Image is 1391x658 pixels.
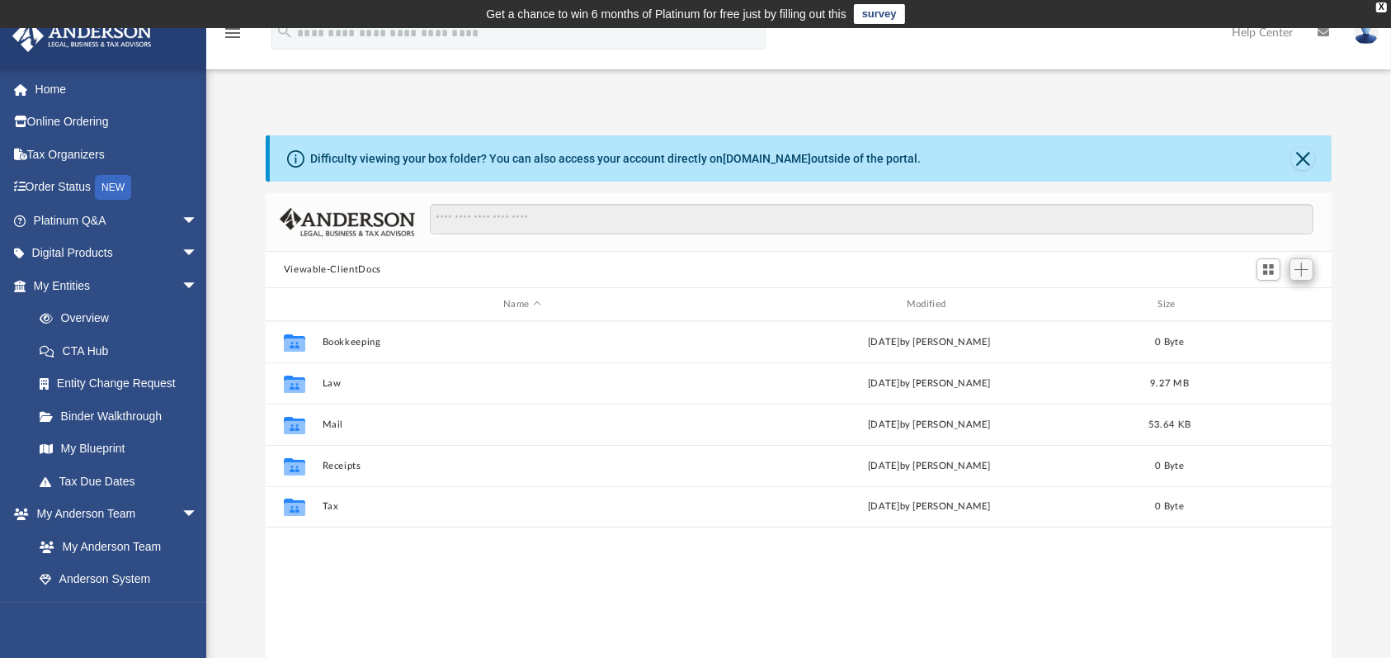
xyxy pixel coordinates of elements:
[95,175,131,200] div: NEW
[729,335,1129,350] div: [DATE] by [PERSON_NAME]
[854,4,905,24] a: survey
[23,334,223,367] a: CTA Hub
[322,461,722,471] button: Receipts
[1290,258,1314,282] button: Add
[23,595,215,628] a: Client Referrals
[12,138,223,171] a: Tax Organizers
[1376,2,1387,12] div: close
[23,433,215,466] a: My Blueprint
[1148,420,1191,429] span: 53.64 KB
[276,22,294,40] i: search
[23,400,223,433] a: Binder Walkthrough
[182,204,215,238] span: arrow_drop_down
[12,498,215,531] a: My Anderson Teamarrow_drop_down
[1354,21,1379,45] img: User Pic
[182,269,215,303] span: arrow_drop_down
[729,459,1129,474] div: [DATE] by [PERSON_NAME]
[1209,297,1325,312] div: id
[1155,338,1184,347] span: 0 Byte
[723,152,811,165] a: [DOMAIN_NAME]
[12,73,223,106] a: Home
[321,297,721,312] div: Name
[1257,258,1281,282] button: Switch to Grid View
[729,499,1129,514] div: [DATE] by [PERSON_NAME]
[23,465,223,498] a: Tax Due Dates
[182,237,215,271] span: arrow_drop_down
[322,419,722,430] button: Mail
[1155,502,1184,511] span: 0 Byte
[1291,147,1314,170] button: Close
[486,4,846,24] div: Get a chance to win 6 months of Platinum for free just by filling out this
[12,269,223,302] a: My Entitiesarrow_drop_down
[7,20,157,52] img: Anderson Advisors Platinum Portal
[1136,297,1202,312] div: Size
[12,237,223,270] a: Digital Productsarrow_drop_down
[322,378,722,389] button: Law
[729,418,1129,433] div: [DATE] by [PERSON_NAME]
[310,150,921,168] div: Difficulty viewing your box folder? You can also access your account directly on outside of the p...
[182,498,215,532] span: arrow_drop_down
[430,204,1314,235] input: Search files and folders
[223,31,243,43] a: menu
[23,367,223,400] a: Entity Change Request
[1150,379,1189,388] span: 9.27 MB
[12,106,223,139] a: Online Ordering
[729,376,1129,391] div: [DATE] by [PERSON_NAME]
[1155,462,1184,471] span: 0 Byte
[322,501,722,512] button: Tax
[23,302,223,335] a: Overview
[23,530,206,563] a: My Anderson Team
[223,23,243,43] i: menu
[284,263,381,277] button: Viewable-ClientDocs
[729,297,1129,312] div: Modified
[23,563,215,596] a: Anderson System
[12,204,223,237] a: Platinum Q&Aarrow_drop_down
[273,297,314,312] div: id
[12,171,223,205] a: Order StatusNEW
[322,337,722,348] button: Bookkeeping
